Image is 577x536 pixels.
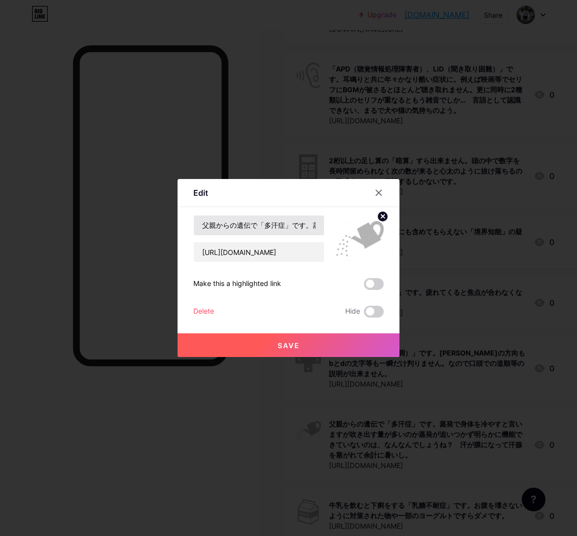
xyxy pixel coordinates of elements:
[193,187,208,199] div: Edit
[194,242,324,262] input: URL
[178,333,399,357] button: Save
[345,306,360,318] span: Hide
[193,278,281,290] div: Make this a highlighted link
[193,306,214,318] div: Delete
[278,341,300,350] span: Save
[194,215,324,235] input: Title
[336,215,384,262] img: link_thumbnail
